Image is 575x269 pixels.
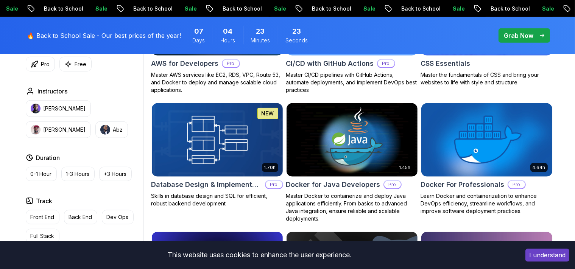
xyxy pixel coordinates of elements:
[26,57,55,72] button: Pro
[31,104,41,114] img: instructor img
[462,5,514,12] p: Back to School
[99,167,132,181] button: +3 Hours
[221,37,235,44] span: Hours
[67,5,91,12] p: Sale
[36,196,53,205] h2: Track
[26,229,59,243] button: Full Stack
[264,165,276,171] p: 1.70h
[335,5,359,12] p: Sale
[104,170,127,178] p: +3 Hours
[424,5,449,12] p: Sale
[41,61,50,68] p: Pro
[151,192,283,207] p: Skills in database design and SQL for efficient, robust backend development
[31,170,52,178] p: 0-1 Hour
[251,37,270,44] span: Minutes
[69,213,92,221] p: Back End
[102,210,134,224] button: Dev Ops
[286,179,380,190] h2: Docker for Java Developers
[44,126,86,134] p: [PERSON_NAME]
[6,247,514,263] div: This website uses cookies to enhance the user experience.
[194,26,203,37] span: 7 Days
[107,213,129,221] p: Dev Ops
[378,60,394,67] p: Pro
[286,58,374,69] h2: CI/CD with GitHub Actions
[31,213,55,221] p: Front End
[113,126,123,134] p: Abz
[44,105,86,112] p: [PERSON_NAME]
[421,192,553,215] p: Learn Docker and containerization to enhance DevOps efficiency, streamline workflows, and improve...
[26,121,91,138] button: instructor img[PERSON_NAME]
[59,57,92,72] button: Free
[223,60,239,67] p: Pro
[421,103,553,215] a: Docker For Professionals card4.64hDocker For ProfessionalsProLearn Docker and containerization to...
[286,103,418,222] a: Docker for Java Developers card1.45hDocker for Java DevelopersProMaster Docker to containerize an...
[256,26,265,37] span: 23 Minutes
[514,5,538,12] p: Sale
[193,37,205,44] span: Days
[533,165,545,171] p: 4.64h
[384,181,401,188] p: Pro
[508,181,525,188] p: Pro
[194,5,246,12] p: Back to School
[151,71,283,94] p: Master AWS services like EC2, RDS, VPC, Route 53, and Docker to deploy and manage scalable cloud ...
[156,5,181,12] p: Sale
[61,167,95,181] button: 1-3 Hours
[75,61,87,68] p: Free
[286,71,418,94] p: Master CI/CD pipelines with GitHub Actions, automate deployments, and implement DevOps best pract...
[64,210,97,224] button: Back End
[151,58,219,69] h2: AWS for Developers
[100,125,110,135] img: instructor img
[525,249,569,261] button: Accept cookies
[26,167,57,181] button: 0-1 Hour
[27,31,181,40] p: 🔥 Back to School Sale - Our best prices of the year!
[286,37,308,44] span: Seconds
[284,5,335,12] p: Back to School
[399,165,411,171] p: 1.45h
[293,26,301,37] span: 23 Seconds
[105,5,156,12] p: Back to School
[266,181,282,188] p: Pro
[26,100,91,117] button: instructor img[PERSON_NAME]
[16,5,67,12] p: Back to School
[287,103,418,177] img: Docker for Java Developers card
[31,232,55,240] p: Full Stack
[262,110,274,117] p: NEW
[31,125,41,135] img: instructor img
[151,179,262,190] h2: Database Design & Implementation
[38,87,68,96] h2: Instructors
[152,103,283,177] img: Database Design & Implementation card
[286,192,418,222] p: Master Docker to containerize and deploy Java applications efficiently. From basics to advanced J...
[95,121,128,138] button: instructor imgAbz
[66,170,90,178] p: 1-3 Hours
[373,5,424,12] p: Back to School
[223,26,233,37] span: 4 Hours
[36,153,60,162] h2: Duration
[421,103,552,177] img: Docker For Professionals card
[504,31,534,40] p: Grab Now
[421,71,553,86] p: Master the fundamentals of CSS and bring your websites to life with style and structure.
[421,179,505,190] h2: Docker For Professionals
[246,5,270,12] p: Sale
[421,58,471,69] h2: CSS Essentials
[151,103,283,207] a: Database Design & Implementation card1.70hNEWDatabase Design & ImplementationProSkills in databas...
[26,210,59,224] button: Front End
